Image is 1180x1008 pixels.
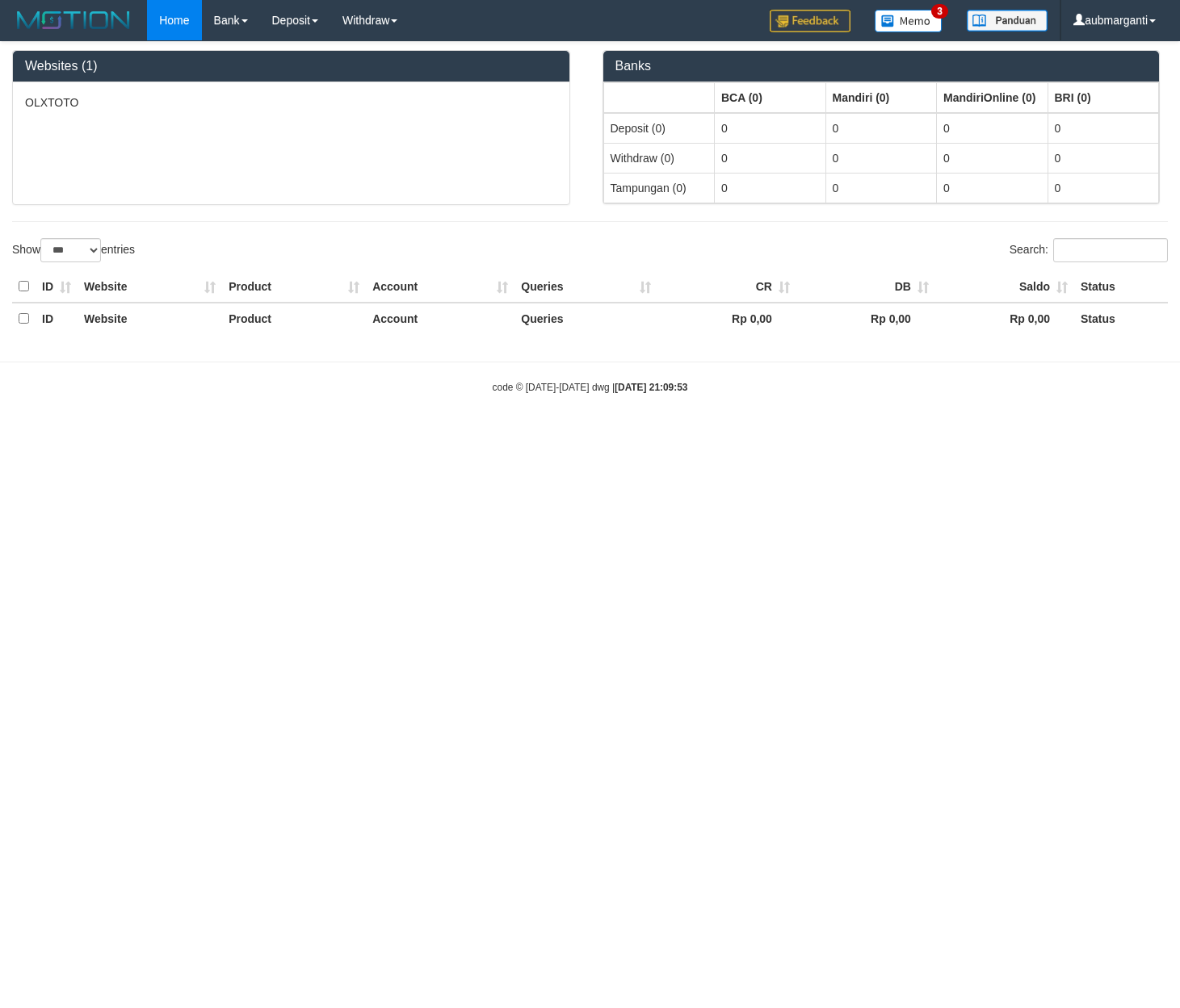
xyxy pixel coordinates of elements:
[36,271,78,303] th: ID
[931,4,948,19] span: 3
[1048,143,1159,173] td: 0
[770,10,850,32] img: Feedback.jpg
[796,271,935,303] th: DB
[40,238,101,262] select: Showentries
[1048,113,1159,144] td: 0
[825,173,937,203] td: 0
[603,82,715,113] th: Group: activate to sort column ascending
[825,113,937,144] td: 0
[12,8,135,32] img: MOTION_logo.png
[715,173,826,203] td: 0
[796,303,935,334] th: Rp 0,00
[937,82,1048,113] th: Group: activate to sort column ascending
[825,82,937,113] th: Group: activate to sort column ascending
[36,303,78,334] th: ID
[366,303,514,334] th: Account
[493,382,688,393] small: code © [DATE]-[DATE] dwg |
[514,271,657,303] th: Queries
[715,82,826,113] th: Group: activate to sort column ascending
[1048,173,1159,203] td: 0
[25,59,557,73] h3: Websites (1)
[1074,303,1168,334] th: Status
[935,271,1074,303] th: Saldo
[657,303,796,334] th: Rp 0,00
[603,173,715,203] td: Tampungan (0)
[1048,82,1159,113] th: Group: activate to sort column ascending
[937,173,1048,203] td: 0
[615,382,687,393] strong: [DATE] 21:09:53
[1074,271,1168,303] th: Status
[657,271,796,303] th: CR
[514,303,657,334] th: Queries
[825,143,937,173] td: 0
[615,59,1148,73] h3: Banks
[967,10,1048,31] img: panduan.png
[222,271,366,303] th: Product
[222,303,366,334] th: Product
[1053,238,1168,262] input: Search:
[937,143,1048,173] td: 0
[12,238,135,262] label: Show entries
[25,94,557,111] p: OLXTOTO
[603,113,715,144] td: Deposit (0)
[875,10,943,32] img: Button%20Memo.svg
[935,303,1074,334] th: Rp 0,00
[78,303,222,334] th: Website
[78,271,222,303] th: Website
[603,143,715,173] td: Withdraw (0)
[937,113,1048,144] td: 0
[1010,238,1168,262] label: Search:
[715,113,826,144] td: 0
[715,143,826,173] td: 0
[366,271,514,303] th: Account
